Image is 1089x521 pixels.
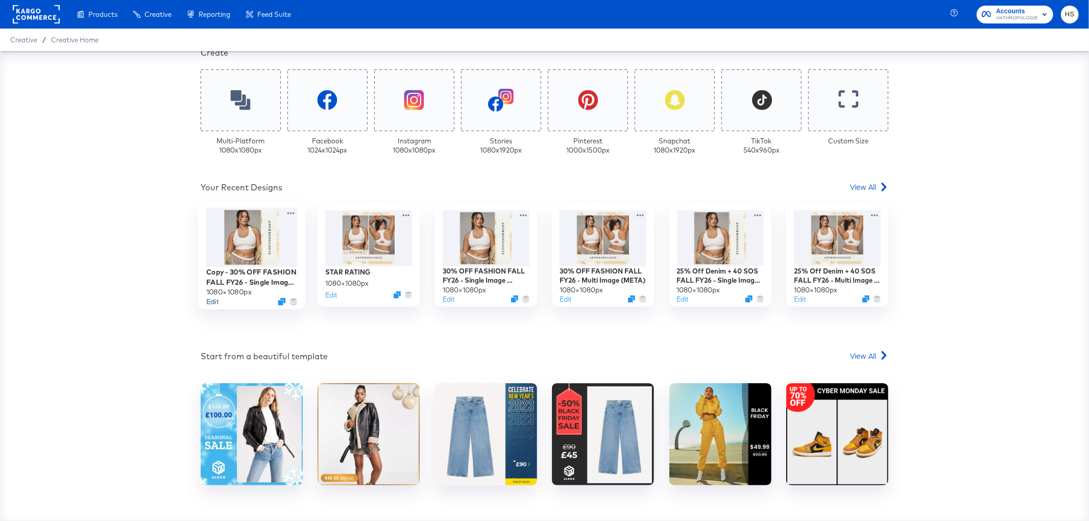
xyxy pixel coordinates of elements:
[206,267,298,287] div: Copy - 30% OFF FASHION FALL FY26 - Single Image (META)
[88,10,117,18] span: Products
[511,295,518,303] svg: Duplicate
[743,136,780,155] div: TikTok 540 x 960 px
[654,136,696,155] div: Snapchat 1080 x 1920 px
[794,294,806,304] button: Edit
[552,205,654,307] div: 30% OFF FASHION FALL FY26 - Multi Image (META)1080×1080pxEditDuplicate
[10,36,37,44] span: Creative
[850,182,876,192] span: View All
[325,290,337,300] button: Edit
[206,287,252,296] div: 1080 × 1080 px
[1061,6,1079,23] button: HS
[677,285,720,295] div: 1080 × 1080 px
[850,351,888,365] a: View All
[325,279,369,288] div: 1080 × 1080 px
[307,136,347,155] div: Facebook 1024 x 1024 px
[198,202,305,309] div: Copy - 30% OFF FASHION FALL FY26 - Single Image (META)1080×1080pxEditDuplicate
[201,182,282,193] div: Your Recent Designs
[996,6,1038,17] span: Accounts
[443,294,454,304] button: Edit
[669,205,771,307] div: 25% Off Denim + 40 SOS FALL FY26 - Single Image (META)1080×1080pxEditDuplicate
[628,295,635,303] svg: Duplicate
[199,10,230,18] span: Reporting
[560,285,603,295] div: 1080 × 1080 px
[144,10,172,18] span: Creative
[794,266,881,285] div: 25% Off Denim + 40 SOS FALL FY26 - Multi Image (META)
[257,10,291,18] span: Feed Suite
[443,285,486,295] div: 1080 × 1080 px
[977,6,1053,23] button: AccountsANTHROPOLOGIE
[862,295,869,303] svg: Duplicate
[996,14,1038,22] span: ANTHROPOLOGIE
[201,351,328,362] div: Start from a beautiful template
[1065,9,1075,20] span: HS
[560,266,646,285] div: 30% OFF FASHION FALL FY26 - Multi Image (META)
[480,136,522,155] div: Stories 1080 x 1920 px
[435,205,537,307] div: 30% OFF FASHION FALL FY26 - Single Image (META)1080×1080pxEditDuplicate
[560,294,571,304] button: Edit
[677,266,764,285] div: 25% Off Denim + 40 SOS FALL FY26 - Single Image (META)
[206,296,219,306] button: Edit
[850,182,888,196] a: View All
[850,351,876,361] span: View All
[394,291,401,299] svg: Duplicate
[393,136,435,155] div: Instagram 1080 x 1080 px
[201,47,888,59] div: Create
[566,136,610,155] div: Pinterest 1000 x 1500 px
[37,36,51,44] span: /
[325,267,370,277] div: STAR RATING
[677,294,689,304] button: Edit
[794,285,837,295] div: 1080 × 1080 px
[786,205,888,307] div: 25% Off Denim + 40 SOS FALL FY26 - Multi Image (META)1080×1080pxEditDuplicate
[828,136,868,146] div: Custom Size
[216,136,264,155] div: Multi-Platform 1080 x 1080 px
[745,295,753,303] svg: Duplicate
[318,205,420,307] div: STAR RATING1080×1080pxEditDuplicate
[278,297,285,305] svg: Duplicate
[51,36,99,44] a: Creative Home
[443,266,529,285] div: 30% OFF FASHION FALL FY26 - Single Image (META)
